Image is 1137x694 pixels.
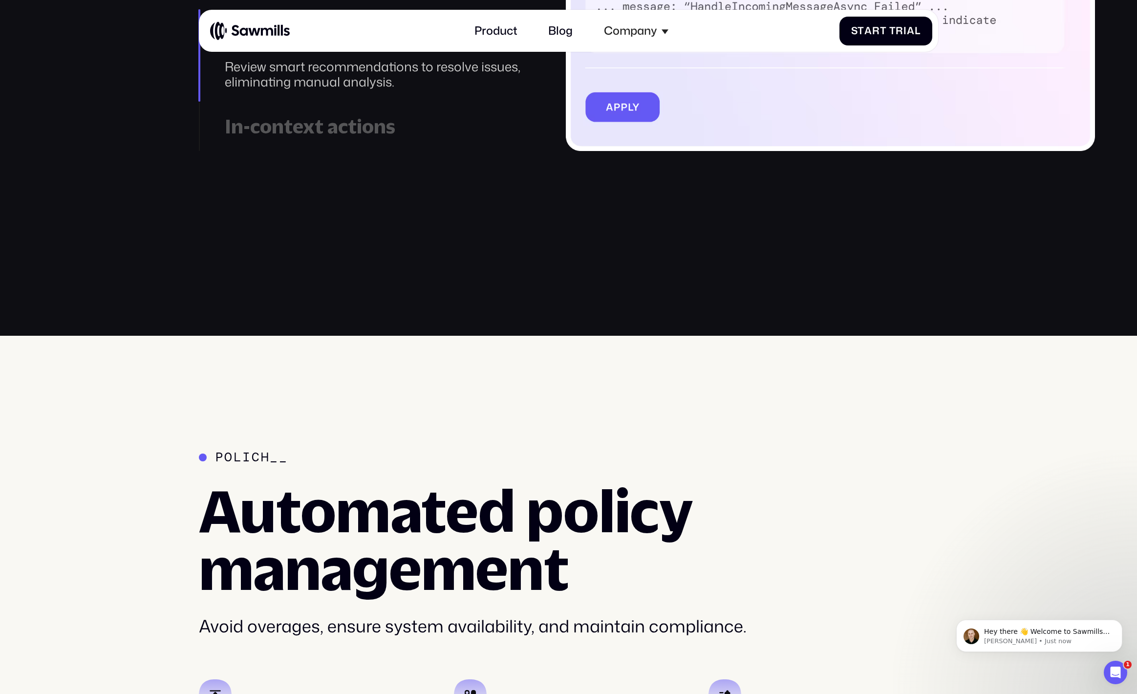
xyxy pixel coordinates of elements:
div: Company [596,16,677,46]
span: r [872,25,880,37]
a: Blog [540,16,581,46]
iframe: Intercom live chat [1104,661,1127,684]
a: Product [466,16,526,46]
div: In-context actions [225,115,526,138]
div: Review smart recommendations to resolve issues, eliminating manual analysis. [225,59,526,89]
span: 1 [1124,661,1132,669]
span: i [903,25,907,37]
div: Company [604,24,657,38]
div: Polich__ [215,450,288,465]
span: l [915,25,921,37]
iframe: Intercom notifications message [942,599,1137,668]
span: t [858,25,864,37]
span: a [907,25,915,37]
div: Avoid overages, ensure system availability, and maintain compliance. [199,614,938,638]
span: t [880,25,887,37]
a: StartTrial [839,17,932,45]
span: r [896,25,903,37]
span: a [864,25,872,37]
span: S [851,25,858,37]
h2: Automated policy management [199,482,938,597]
span: T [889,25,896,37]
